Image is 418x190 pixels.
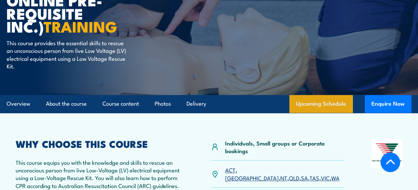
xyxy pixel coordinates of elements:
[331,174,339,182] a: WA
[187,95,206,113] a: Delivery
[16,158,183,190] p: This course equips you with the knowledge and skills to rescue an unconscious person from live Lo...
[225,174,278,182] a: [GEOGRAPHIC_DATA]
[16,139,183,148] h2: WHY CHOOSE THIS COURSE
[280,174,287,182] a: NT
[365,95,411,113] button: Enquire Now
[155,95,171,113] a: Photos
[7,95,30,113] a: Overview
[102,95,139,113] a: Course content
[44,15,117,38] strong: TRAINING
[225,166,235,174] a: ACT
[225,139,343,155] p: Individuals, Small groups or Corporate bookings
[289,95,353,113] a: Upcoming Schedule
[301,174,308,182] a: SA
[7,39,128,70] p: This course provides the essential skills to rescue an unconscious person from live Low Voltage (...
[225,166,343,182] p: , , , , , , ,
[321,174,329,182] a: VIC
[46,95,87,113] a: About the course
[371,139,402,168] img: Nationally Recognised Training logo.
[309,174,319,182] a: TAS
[289,174,299,182] a: QLD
